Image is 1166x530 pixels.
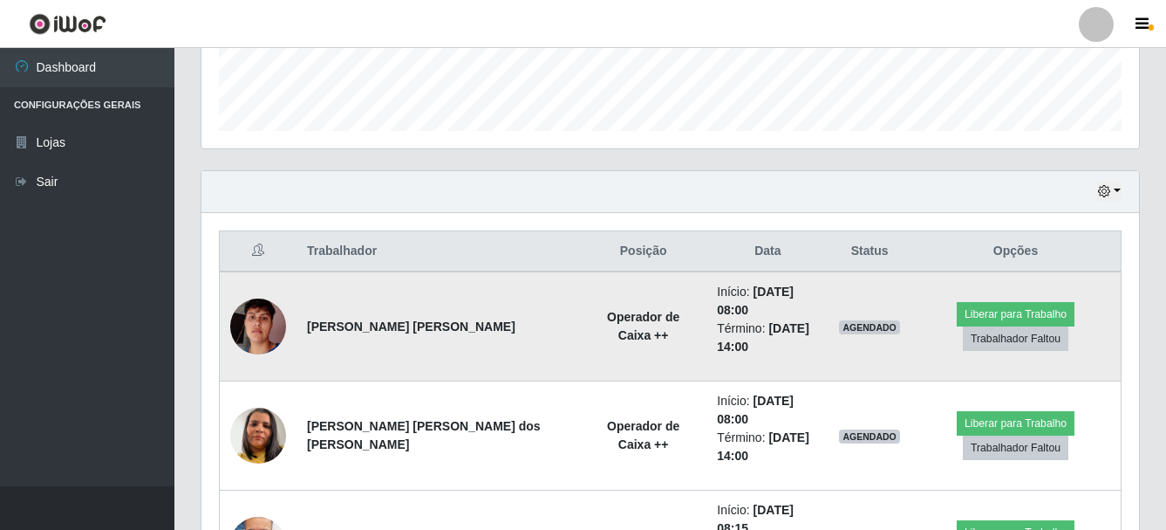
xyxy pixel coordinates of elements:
[963,327,1068,351] button: Trabalhador Faltou
[717,285,794,317] time: [DATE] 08:00
[607,419,679,451] strong: Operador de Caixa ++
[717,320,818,356] li: Término:
[839,320,900,334] span: AGENDADO
[828,231,910,272] th: Status
[717,429,818,465] li: Término:
[230,386,286,485] img: 1734375096021.jpeg
[910,231,1122,272] th: Opções
[717,394,794,426] time: [DATE] 08:00
[957,411,1074,436] button: Liberar para Trabalho
[706,231,828,272] th: Data
[307,419,541,451] strong: [PERSON_NAME] [PERSON_NAME] dos [PERSON_NAME]
[607,310,679,342] strong: Operador de Caixa ++
[839,430,900,444] span: AGENDADO
[29,13,106,35] img: CoreUI Logo
[230,277,286,376] img: 1737160156858.jpeg
[963,436,1068,460] button: Trabalhador Faltou
[957,302,1074,327] button: Liberar para Trabalho
[717,283,818,320] li: Início:
[580,231,706,272] th: Posição
[297,231,580,272] th: Trabalhador
[717,392,818,429] li: Início:
[307,320,515,334] strong: [PERSON_NAME] [PERSON_NAME]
